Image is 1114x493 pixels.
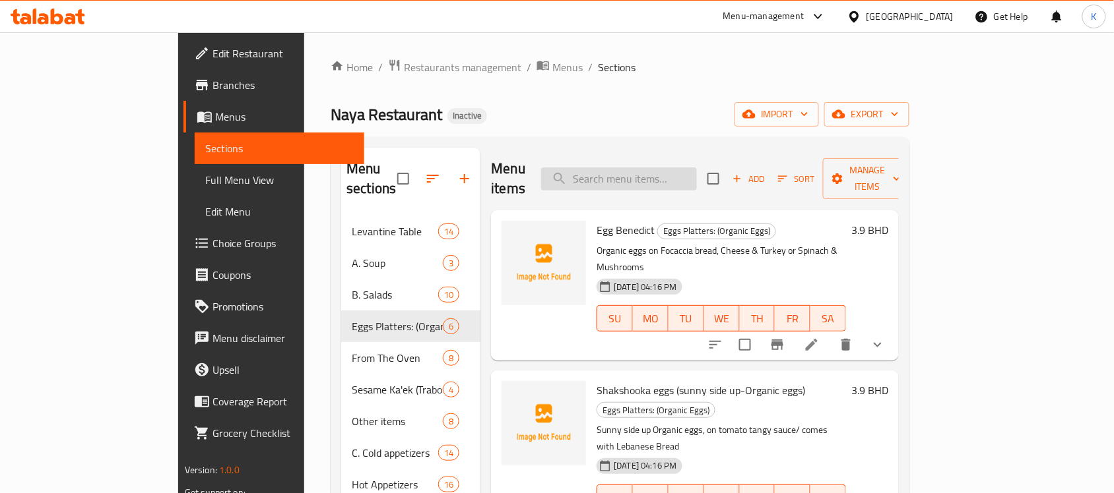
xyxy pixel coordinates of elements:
span: Promotions [213,299,354,314]
button: Manage items [823,158,911,199]
span: Sort items [770,169,823,189]
span: Edit Menu [205,204,354,219]
a: Menus [183,101,364,132]
a: Restaurants management [388,59,521,76]
span: [DATE] 04:16 PM [608,281,682,293]
button: Add [727,169,770,189]
span: Egg Benedict [597,220,655,240]
span: Coverage Report [213,393,354,409]
span: Select section [700,165,727,192]
button: show more [862,329,894,361]
div: Levantine Table14 [341,216,480,247]
span: B. Salads [352,287,438,303]
p: Organic eggs on Focaccia bread, Cheese & Turkey or Spinach & Mushrooms [597,243,846,275]
span: export [835,106,899,123]
span: 3 [443,257,459,270]
span: Sort sections [417,163,449,194]
a: Coverage Report [183,386,364,417]
nav: breadcrumb [331,59,909,76]
button: export [824,102,909,127]
button: SA [810,305,846,332]
span: Inactive [447,110,487,121]
h6: 3.9 BHD [851,221,888,239]
span: Coupons [213,267,354,283]
button: WE [704,305,740,332]
a: Menus [537,59,583,76]
span: Branches [213,77,354,93]
span: Version: [185,461,217,478]
span: Sesame Ka'ek (Traboulsieh) [352,382,443,397]
span: Sections [598,59,636,75]
h6: 3.9 BHD [851,381,888,399]
div: Menu-management [723,9,804,24]
div: items [443,255,459,271]
button: Add section [449,163,480,194]
div: From The Oven8 [341,342,480,374]
span: Manage items [834,162,901,195]
button: MO [633,305,669,332]
span: TH [745,309,770,328]
span: From The Oven [352,350,443,366]
button: FR [775,305,810,332]
span: Select to update [731,331,759,359]
li: / [527,59,531,75]
span: 8 [443,415,459,428]
span: C. Cold appetizers [352,445,438,461]
button: Branch-specific-item [762,329,793,361]
a: Edit menu item [804,337,820,353]
span: Other items [352,413,443,429]
div: items [438,223,459,239]
span: 4 [443,384,459,396]
span: 16 [439,478,459,491]
div: C. Cold appetizers14 [341,437,480,469]
span: 10 [439,289,459,301]
img: Egg Benedict [502,221,586,305]
button: Sort [775,169,818,189]
div: A. Soup3 [341,247,480,279]
div: items [438,477,459,492]
a: Sections [195,132,364,164]
div: items [443,350,459,366]
span: Choice Groups [213,235,354,251]
button: delete [830,329,862,361]
a: Choice Groups [183,227,364,259]
button: TH [740,305,775,332]
span: WE [709,309,735,328]
li: / [588,59,593,75]
div: Eggs Platters: (Organic Eggs) [597,402,715,418]
div: Eggs Platters: (Organic Eggs)6 [341,310,480,342]
div: items [438,445,459,461]
a: Grocery Checklist [183,417,364,449]
span: A. Soup [352,255,443,271]
a: Promotions [183,291,364,322]
span: Edit Restaurant [213,45,354,61]
div: Sesame Ka'ek (Traboulsieh)4 [341,374,480,405]
span: FR [780,309,805,328]
span: Sort [778,171,814,187]
a: Branches [183,69,364,101]
img: Shakshooka eggs (sunny side up-Organic eggs) [502,381,586,465]
button: SU [597,305,633,332]
span: Full Menu View [205,172,354,188]
button: sort-choices [700,329,731,361]
span: SU [603,309,628,328]
span: Grocery Checklist [213,425,354,441]
span: 8 [443,352,459,364]
div: Eggs Platters: (Organic Eggs) [352,318,443,334]
span: Levantine Table [352,223,438,239]
div: items [443,413,459,429]
span: import [745,106,808,123]
button: import [735,102,819,127]
h2: Menu sections [346,159,397,198]
span: 6 [443,320,459,333]
div: Other items8 [341,405,480,437]
span: Menus [552,59,583,75]
span: Menu disclaimer [213,330,354,346]
a: Edit Menu [195,196,364,227]
span: [DATE] 04:16 PM [608,459,682,472]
